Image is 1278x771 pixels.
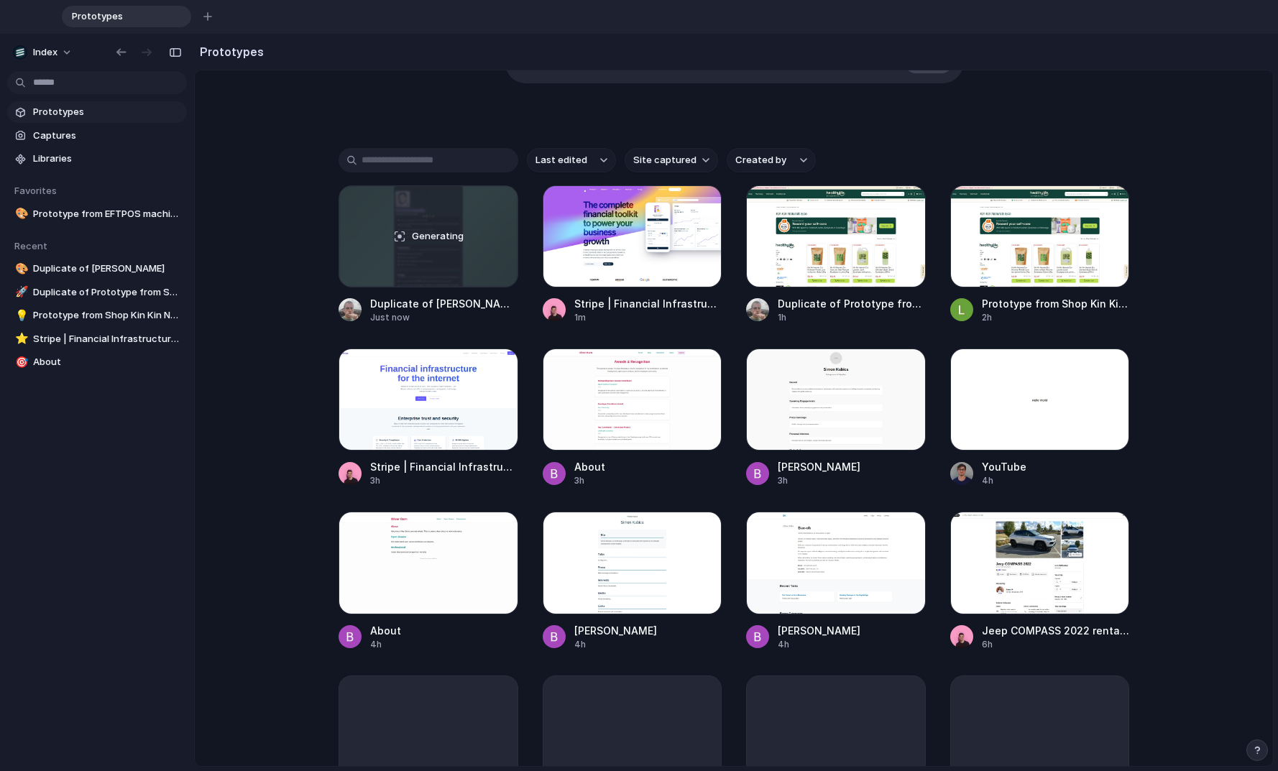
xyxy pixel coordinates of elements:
[7,282,187,303] a: 🚀Duplicate of Prototype from Shop Kin Kin Naturals Eco | Healthylife
[574,311,722,324] div: 1m
[33,308,181,323] span: Prototype from Shop Kin Kin Naturals Eco | Healthylife
[33,45,58,60] span: Index
[778,474,860,487] div: 3h
[370,296,518,311] div: Duplicate of [PERSON_NAME]
[33,332,181,346] span: Stripe | Financial Infrastructure to Grow Your Revenue
[527,148,616,172] button: Last edited
[746,512,926,650] a: Simon Kubica[PERSON_NAME]4h
[15,331,25,347] div: ⭐
[982,311,1130,324] div: 2h
[574,638,657,651] div: 4h
[746,348,926,487] a: Simon Kubica[PERSON_NAME]3h
[13,332,27,346] button: ⭐
[339,512,518,650] a: AboutAbout4h
[33,285,181,300] span: Duplicate of Prototype from Shop Kin Kin Naturals Eco | Healthylife
[15,308,25,324] div: 💡
[370,311,518,324] div: Just now
[33,152,181,166] span: Libraries
[33,262,181,276] span: Duplicate of [PERSON_NAME]
[370,459,518,474] div: Stripe | Financial Infrastructure to Grow Your Revenue
[33,129,181,143] span: Captures
[982,623,1130,638] div: Jeep COMPASS 2022 rental in [GEOGRAPHIC_DATA], [GEOGRAPHIC_DATA] by [PERSON_NAME] | [PERSON_NAME]
[33,105,181,119] span: Prototypes
[15,261,25,277] div: 🎨
[746,185,926,324] a: Duplicate of Prototype from Shop Kin Kin Naturals Eco | HealthylifeDuplicate of Prototype from Sh...
[7,351,187,373] a: 🎯About
[33,355,181,369] span: About
[62,6,191,27] div: Prototypes
[543,512,722,650] a: Simon Kubica[PERSON_NAME]4h
[778,638,860,651] div: 4h
[370,474,518,487] div: 3h
[950,512,1130,650] a: Jeep COMPASS 2022 rental in Kalkallo, VIC by Antar P K. | TuroJeep COMPASS 2022 rental in [GEOGRA...
[7,125,187,147] a: Captures
[735,153,786,167] span: Created by
[33,207,181,221] span: Prototype from EFTPOS machines | eCommerce | free quote | Tyro
[7,101,187,123] a: Prototypes
[370,638,401,651] div: 4h
[7,328,187,350] a: ⭐Stripe | Financial Infrastructure to Grow Your Revenue
[950,348,1130,487] a: YouTubeYouTube4h
[14,240,47,251] span: Recent
[535,153,587,167] span: Last edited
[370,623,401,638] div: About
[982,459,1026,474] div: YouTube
[574,623,657,638] div: [PERSON_NAME]
[778,296,926,311] div: Duplicate of Prototype from Shop Kin Kin Naturals Eco | Healthylife
[7,258,187,280] a: 🎨Duplicate of [PERSON_NAME]
[982,296,1130,311] div: Prototype from Shop Kin Kin Naturals Eco | Healthylife
[7,203,187,225] a: 🎨Prototype from EFTPOS machines | eCommerce | free quote | Tyro
[950,185,1130,324] a: Prototype from Shop Kin Kin Naturals Eco | HealthylifePrototype from Shop Kin Kin Naturals Eco | ...
[13,355,27,369] button: 🎯
[14,185,57,196] span: Favorites
[574,296,722,311] div: Stripe | Financial Infrastructure to Grow Your Revenue
[982,638,1130,651] div: 6h
[625,148,718,172] button: Site captured
[778,459,860,474] div: [PERSON_NAME]
[13,308,27,323] button: 💡
[7,148,187,170] a: Libraries
[633,153,697,167] span: Site captured
[13,207,27,221] button: 🎨
[574,459,605,474] div: About
[15,284,25,300] div: 🚀
[412,229,464,244] span: Generating
[982,474,1026,487] div: 4h
[13,262,27,276] button: 🎨
[339,185,518,324] a: Duplicate of Christian IaculloGeneratingDuplicate of [PERSON_NAME]Just now
[778,311,926,324] div: 1h
[727,148,816,172] button: Created by
[66,9,168,24] span: Prototypes
[194,43,264,60] h2: Prototypes
[778,623,860,638] div: [PERSON_NAME]
[543,185,722,324] a: Stripe | Financial Infrastructure to Grow Your RevenueStripe | Financial Infrastructure to Grow Y...
[15,206,25,222] div: 🎨
[7,305,187,326] a: 💡Prototype from Shop Kin Kin Naturals Eco | Healthylife
[7,41,80,64] button: Index
[574,474,605,487] div: 3h
[543,348,722,487] a: AboutAbout3h
[15,354,25,371] div: 🎯
[339,348,518,487] a: Stripe | Financial Infrastructure to Grow Your RevenueStripe | Financial Infrastructure to Grow Y...
[13,285,27,300] button: 🚀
